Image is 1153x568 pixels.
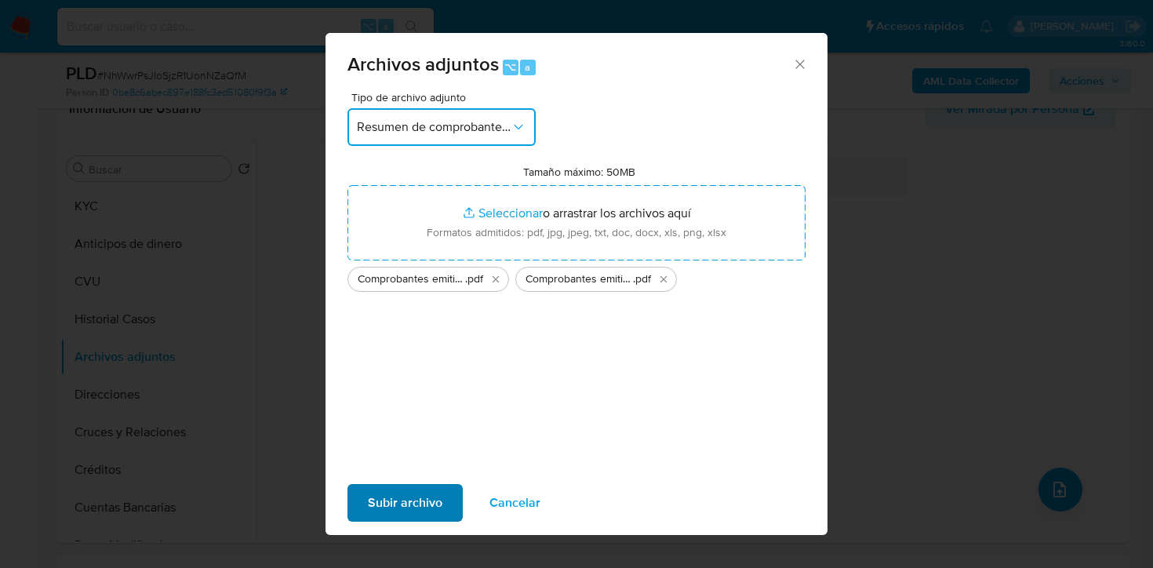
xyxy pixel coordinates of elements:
[347,260,806,292] ul: Archivos seleccionados
[465,271,483,287] span: .pdf
[504,60,516,75] span: ⌥
[469,484,561,522] button: Cancelar
[347,108,536,146] button: Resumen de comprobantes electronicos emitidos ARCA
[523,165,635,179] label: Tamaño máximo: 50MB
[526,271,633,287] span: Comprobantes emitidos 2025
[368,486,442,520] span: Subir archivo
[633,271,651,287] span: .pdf
[347,50,499,78] span: Archivos adjuntos
[489,486,540,520] span: Cancelar
[347,484,463,522] button: Subir archivo
[351,92,540,103] span: Tipo de archivo adjunto
[357,119,511,135] span: Resumen de comprobantes electronicos emitidos ARCA
[792,56,806,71] button: Cerrar
[358,271,465,287] span: Comprobantes emitidos 2024
[486,270,505,289] button: Eliminar Comprobantes emitidos 2024.pdf
[654,270,673,289] button: Eliminar Comprobantes emitidos 2025.pdf
[525,60,530,75] span: a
